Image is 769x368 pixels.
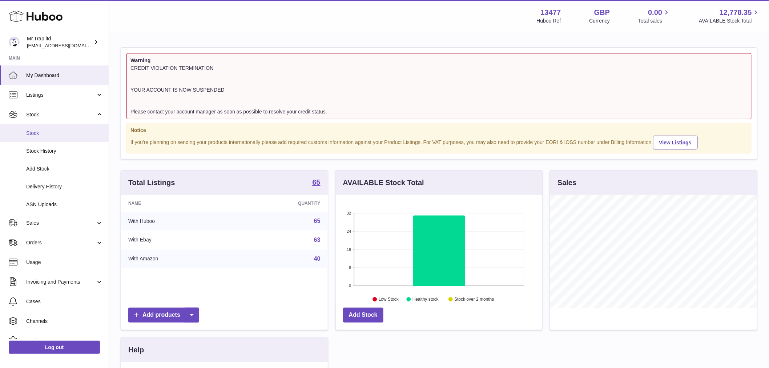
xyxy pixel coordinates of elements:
a: 0.00 Total sales [638,8,671,24]
text: 16 [347,247,351,252]
text: 0 [349,284,351,288]
span: Stock History [26,148,103,155]
span: [EMAIL_ADDRESS][DOMAIN_NAME] [27,43,107,48]
text: Stock over 2 months [454,297,494,302]
div: If you're planning on sending your products internationally please add required customs informati... [130,135,748,149]
td: With Ebay [121,231,234,249]
span: Invoicing and Payments [26,279,96,285]
div: Mr.Trap ltd [27,35,92,49]
span: 12,778.35 [720,8,752,17]
a: 12,778.35 AVAILABLE Stock Total [699,8,760,24]
a: 65 [312,179,320,187]
span: Stock [26,130,103,137]
a: View Listings [653,136,698,149]
span: Channels [26,318,103,325]
strong: Notice [130,127,748,134]
div: Huboo Ref [537,17,561,24]
text: Healthy stock [412,297,439,302]
span: 0.00 [648,8,663,17]
strong: Warning [130,57,748,64]
span: Orders [26,239,96,246]
a: Add products [128,308,199,323]
strong: 65 [312,179,320,186]
span: Sales [26,220,96,227]
strong: 13477 [541,8,561,17]
a: 63 [314,237,321,243]
span: Settings [26,337,103,344]
h3: Sales [557,178,576,188]
span: Cases [26,298,103,305]
span: Usage [26,259,103,266]
span: Total sales [638,17,671,24]
a: Log out [9,341,100,354]
img: internalAdmin-13477@internal.huboo.com [9,37,20,48]
td: With Amazon [121,249,234,268]
span: Stock [26,111,96,118]
div: CREDIT VIOLATION TERMINATION YOUR ACCOUNT IS NOW SUSPENDED Please contact your account manager as... [130,65,748,115]
th: Quantity [234,195,327,212]
span: Delivery History [26,183,103,190]
strong: GBP [594,8,610,17]
a: Add Stock [343,308,383,323]
text: 32 [347,211,351,215]
span: AVAILABLE Stock Total [699,17,760,24]
a: 40 [314,256,321,262]
text: 8 [349,265,351,270]
h3: Help [128,345,144,355]
span: Add Stock [26,165,103,172]
span: My Dashboard [26,72,103,79]
div: Currency [589,17,610,24]
span: ASN Uploads [26,201,103,208]
a: 65 [314,218,321,224]
h3: AVAILABLE Stock Total [343,178,424,188]
text: 24 [347,229,351,233]
h3: Total Listings [128,178,175,188]
text: Low Stock [379,297,399,302]
th: Name [121,195,234,212]
td: With Huboo [121,212,234,231]
span: Listings [26,92,96,99]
